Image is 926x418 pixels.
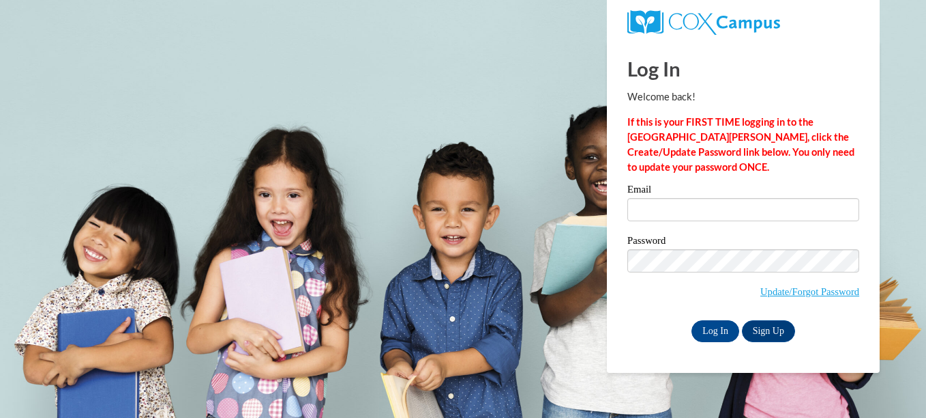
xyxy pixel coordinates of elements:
input: Log In [691,320,739,342]
img: COX Campus [627,10,780,35]
strong: If this is your FIRST TIME logging in to the [GEOGRAPHIC_DATA][PERSON_NAME], click the Create/Upd... [627,116,854,173]
a: COX Campus [627,10,859,35]
a: Update/Forgot Password [760,286,859,297]
label: Email [627,184,859,198]
label: Password [627,236,859,249]
a: Sign Up [742,320,795,342]
h1: Log In [627,55,859,83]
p: Welcome back! [627,89,859,104]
